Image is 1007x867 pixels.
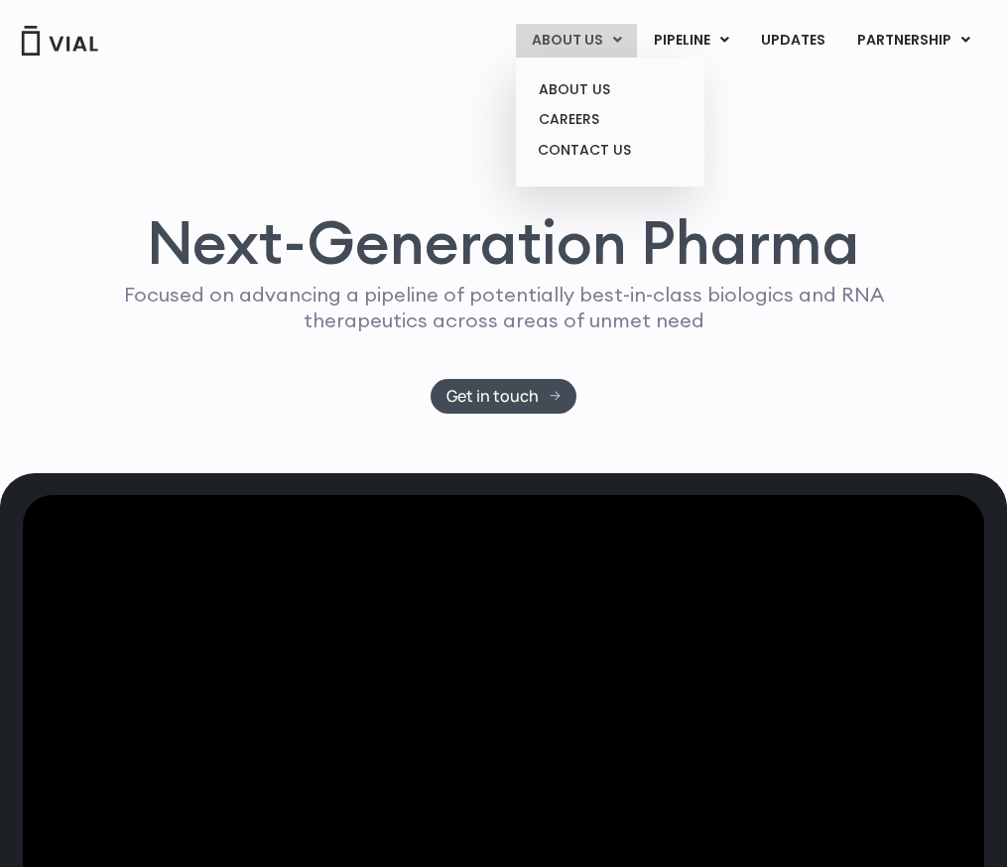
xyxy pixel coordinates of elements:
[74,212,934,272] h1: Next-Generation Pharma
[431,379,576,414] a: Get in touch
[523,135,696,167] a: CONTACT US
[841,24,986,58] a: PARTNERSHIPMenu Toggle
[20,26,99,56] img: Vial Logo
[523,74,696,105] a: ABOUT US
[516,24,637,58] a: ABOUT USMenu Toggle
[523,104,696,135] a: CAREERS
[638,24,744,58] a: PIPELINEMenu Toggle
[446,389,539,404] span: Get in touch
[745,24,840,58] a: UPDATES
[104,282,904,333] p: Focused on advancing a pipeline of potentially best-in-class biologics and RNA therapeutics acros...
